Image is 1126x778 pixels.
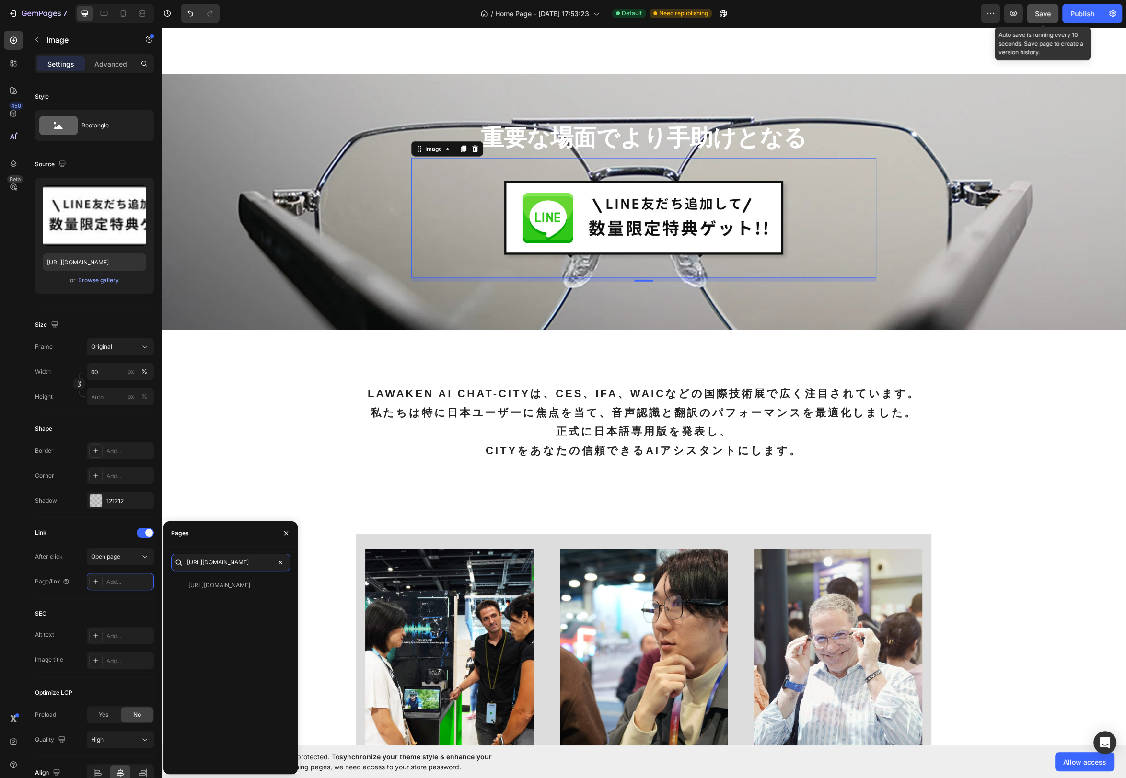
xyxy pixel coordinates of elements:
button: 7 [4,4,71,23]
img: preview-image [43,185,146,246]
div: Corner [35,471,54,480]
h2: LAWAKEN AI CHAT-CITYは、CES、IFA、WAICなどの国際技術展で広く注目されています。 私たちは特に日本ユーザーに焦点を当て、音声認識と翻訳のパフォーマンスを最適化しました... [195,356,770,434]
div: % [141,367,147,376]
input: Insert link or search [171,554,290,571]
div: [URL][DOMAIN_NAME] [188,581,250,590]
div: Add... [106,657,151,665]
div: 121212 [106,497,151,505]
div: Add... [106,447,151,456]
div: Beta [7,175,23,183]
span: Original [91,343,112,351]
div: Quality [35,733,68,746]
button: High [87,731,154,748]
label: Frame [35,343,53,351]
label: Height [35,392,53,401]
button: px [139,391,150,402]
div: Link [35,528,46,537]
span: Home Page - [DATE] 17:53:23 [495,9,589,19]
input: px% [87,363,154,380]
span: High [91,736,104,743]
button: Publish [1062,4,1103,23]
span: synchronize your theme style & enhance your experience [223,753,492,771]
div: Shadow [35,496,57,505]
span: Allow access [1063,757,1106,767]
span: Open page [91,553,120,560]
div: Shape [35,424,52,433]
p: Image [46,34,128,46]
span: Your page is password protected. To when designing pages, we need access to your store password. [223,752,529,772]
p: 重要な場面でより手助けとなる [251,96,714,126]
div: Pages [171,529,189,538]
button: Browse gallery [78,275,119,285]
div: Add... [106,632,151,641]
span: Yes [99,710,108,719]
div: Alt text [35,630,54,639]
img: gempages_581033850122011561-3e3c47b5-7a35-4cf1-9b4d-177c292cb27a.jpg [592,522,760,746]
div: Open Intercom Messenger [1093,731,1116,754]
span: Need republishing [659,9,708,18]
span: or [70,275,76,286]
span: Save [1035,10,1051,18]
div: Source [35,158,68,171]
div: px [128,367,134,376]
span: No [133,710,141,719]
button: % [125,391,137,402]
img: gempages_581033850122011561-4473811d-0b1d-4975-8274-d68fe19a2f9d.jpg [343,154,622,229]
input: px% [87,388,154,405]
div: Publish [1070,9,1094,19]
div: Style [35,92,49,101]
div: Rectangle [81,114,140,137]
span: / [491,9,493,19]
div: Image [262,118,282,126]
button: px [139,366,150,378]
img: gempages_581033850122011561-e6318009-3172-47b8-91bd-356c4c0c9ab3.jpg [204,522,371,746]
div: Size [35,319,60,332]
button: Allow access [1055,752,1114,771]
div: Page/link [35,577,70,586]
p: Advanced [94,59,127,69]
div: Border [35,446,54,455]
button: Original [87,338,154,355]
div: Add... [106,472,151,481]
button: Open page [87,548,154,565]
p: Settings [47,59,74,69]
iframe: Design area [162,27,1126,745]
button: % [125,366,137,378]
button: Save [1027,4,1058,23]
div: Undo/Redo [181,4,220,23]
p: 7 [63,8,67,19]
div: Preload [35,710,56,719]
img: gempages_581033850122011561-0503b428-b789-482c-a6c5-7d00fb0efd5d.jpg [398,522,566,746]
label: Width [35,367,51,376]
div: px [128,392,134,401]
div: Optimize LCP [35,688,72,697]
div: Add... [106,578,151,586]
div: SEO [35,609,46,618]
div: Image title [35,655,63,664]
div: 450 [9,102,23,110]
span: Default [622,9,642,18]
div: After click [35,552,63,561]
div: % [141,392,147,401]
input: https://example.com/image.jpg [43,253,146,271]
